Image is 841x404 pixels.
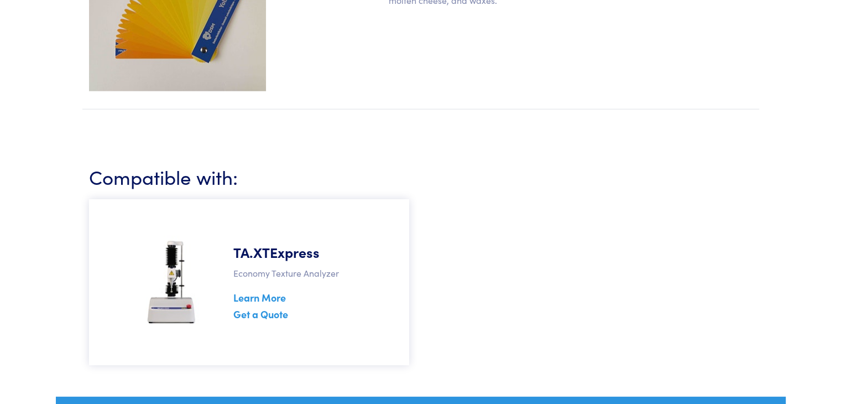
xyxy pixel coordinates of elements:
[137,227,206,338] img: ta-xt-express-analyzer.jpg
[233,307,288,321] a: Get a Quote
[233,242,374,262] h5: TA.XTExpress
[233,291,286,304] a: Learn More
[233,266,374,281] p: Economy Texture Analyzer
[89,163,753,190] h3: Compatible with:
